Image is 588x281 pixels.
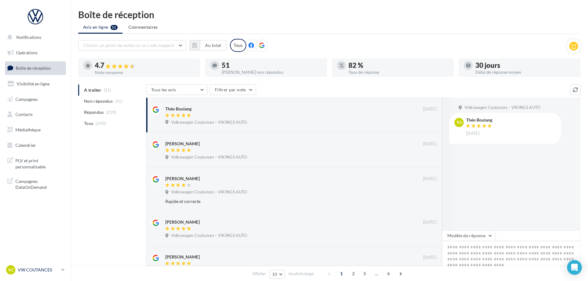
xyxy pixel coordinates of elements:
[348,70,449,74] div: Taux de réponse
[15,143,36,148] span: Calendrier
[4,154,67,172] a: PLV et print personnalisable
[475,62,576,69] div: 30 jours
[171,120,247,125] span: Volkswagen Coutances - VIKINGS AUTO
[171,189,247,195] span: Volkswagen Coutances - VIKINGS AUTO
[171,233,247,238] span: Volkswagen Coutances - VIKINGS AUTO
[15,177,63,190] span: Campagnes DataOnDemand
[384,269,393,279] span: 6
[15,156,63,170] span: PLV et print personnalisable
[95,70,195,75] div: Note moyenne
[78,10,581,19] div: Boîte de réception
[222,70,322,74] div: [PERSON_NAME] non répondus
[165,198,397,205] div: Rapide et correcte
[423,220,437,225] span: [DATE]
[423,106,437,112] span: [DATE]
[360,269,369,279] span: 3
[288,271,314,277] span: résultats/page
[348,62,449,69] div: 82 %
[15,127,41,132] span: Médiathèque
[466,118,493,122] div: Théo Boulang
[17,81,50,86] span: Visibilité en ligne
[16,35,41,40] span: Notifications
[15,112,33,117] span: Contacts
[83,43,175,48] span: Choisir un point de vente ou un code magasin
[4,46,67,59] a: Opérations
[4,139,67,152] a: Calendrier
[18,267,59,273] p: VW COUTANCES
[151,87,176,92] span: Tous les avis
[4,93,67,106] a: Campagnes
[146,85,207,95] button: Tous les avis
[4,108,67,121] a: Contacts
[165,254,200,260] div: [PERSON_NAME]
[8,267,14,273] span: VC
[348,269,358,279] span: 2
[165,176,200,182] div: [PERSON_NAME]
[252,271,266,277] span: Afficher
[189,40,227,51] button: Au total
[5,264,66,276] a: VC VW COUTANCES
[210,85,256,95] button: Filtrer par note
[4,123,67,136] a: Médiathèque
[272,272,277,277] span: 10
[200,40,227,51] button: Au total
[336,269,346,279] span: 1
[15,96,38,101] span: Campagnes
[567,260,582,275] div: Open Intercom Messenger
[84,109,104,115] span: Répondus
[4,77,67,90] a: Visibilité en ligne
[165,219,200,225] div: [PERSON_NAME]
[165,141,200,147] div: [PERSON_NAME]
[115,99,123,104] span: (51)
[230,39,246,52] div: Tous
[16,65,51,71] span: Boîte de réception
[84,98,113,104] span: Non répondus
[442,230,496,241] button: Modèle de réponse
[456,119,462,126] span: To
[16,50,38,55] span: Opérations
[84,120,93,126] span: Tous
[4,175,67,193] a: Campagnes DataOnDemand
[423,141,437,147] span: [DATE]
[372,269,381,279] span: ...
[475,70,576,74] div: Délai de réponse moyen
[269,270,285,279] button: 10
[4,31,65,44] button: Notifications
[423,176,437,182] span: [DATE]
[106,110,117,115] span: (239)
[165,106,191,112] div: Théo Boulang
[466,131,480,136] span: [DATE]
[222,62,322,69] div: 51
[171,155,247,160] span: Volkswagen Coutances - VIKINGS AUTO
[78,40,186,51] button: Choisir un point de vente ou un code magasin
[423,255,437,260] span: [DATE]
[95,62,195,69] div: 4.7
[4,61,67,75] a: Boîte de réception
[128,24,158,30] span: Commentaires
[96,121,106,126] span: (290)
[465,105,540,110] span: Volkswagen Coutances - VIKINGS AUTO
